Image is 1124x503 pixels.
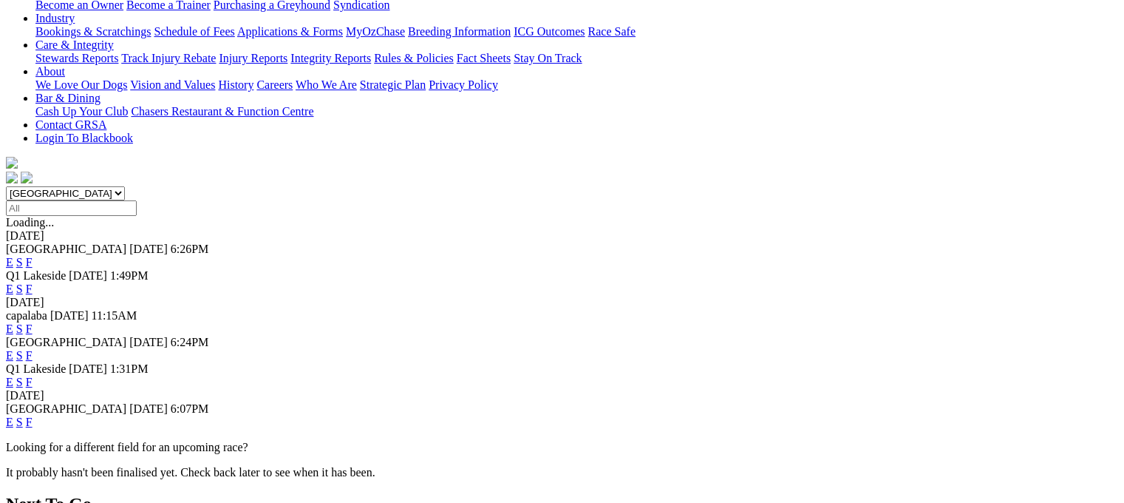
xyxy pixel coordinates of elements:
[16,349,23,362] a: S
[171,402,209,415] span: 6:07PM
[35,92,101,104] a: Bar & Dining
[35,25,1118,38] div: Industry
[129,336,168,348] span: [DATE]
[6,172,18,183] img: facebook.svg
[26,376,33,388] a: F
[69,269,107,282] span: [DATE]
[35,132,133,144] a: Login To Blackbook
[35,12,75,24] a: Industry
[6,441,1118,454] p: Looking for a different field for an upcoming race?
[219,52,287,64] a: Injury Reports
[121,52,216,64] a: Track Injury Rebate
[129,243,168,255] span: [DATE]
[16,256,23,269] a: S
[26,256,33,269] a: F
[457,52,511,64] a: Fact Sheets
[6,309,47,322] span: capalaba
[35,78,1118,92] div: About
[256,78,293,91] a: Careers
[6,229,1118,243] div: [DATE]
[26,323,33,335] a: F
[6,362,66,375] span: Q1 Lakeside
[296,78,357,91] a: Who We Are
[360,78,426,91] a: Strategic Plan
[129,402,168,415] span: [DATE]
[587,25,635,38] a: Race Safe
[6,216,54,229] span: Loading...
[16,283,23,295] a: S
[237,25,343,38] a: Applications & Forms
[16,376,23,388] a: S
[35,105,128,118] a: Cash Up Your Club
[35,52,1118,65] div: Care & Integrity
[6,389,1118,402] div: [DATE]
[346,25,405,38] a: MyOzChase
[290,52,371,64] a: Integrity Reports
[374,52,454,64] a: Rules & Policies
[131,105,313,118] a: Chasers Restaurant & Function Centre
[6,296,1118,309] div: [DATE]
[110,362,149,375] span: 1:31PM
[514,25,585,38] a: ICG Outcomes
[35,78,127,91] a: We Love Our Dogs
[35,25,151,38] a: Bookings & Scratchings
[514,52,582,64] a: Stay On Track
[171,243,209,255] span: 6:26PM
[92,309,137,322] span: 11:15AM
[6,200,137,216] input: Select date
[35,118,106,131] a: Contact GRSA
[35,65,65,78] a: About
[26,283,33,295] a: F
[6,336,126,348] span: [GEOGRAPHIC_DATA]
[16,323,23,335] a: S
[6,402,126,415] span: [GEOGRAPHIC_DATA]
[130,78,215,91] a: Vision and Values
[26,416,33,428] a: F
[21,172,33,183] img: twitter.svg
[6,376,13,388] a: E
[171,336,209,348] span: 6:24PM
[35,38,114,51] a: Care & Integrity
[218,78,253,91] a: History
[35,52,118,64] a: Stewards Reports
[6,283,13,295] a: E
[35,105,1118,118] div: Bar & Dining
[429,78,498,91] a: Privacy Policy
[6,466,375,479] partial: It probably hasn't been finalised yet. Check back later to see when it has been.
[6,416,13,428] a: E
[69,362,107,375] span: [DATE]
[6,157,18,169] img: logo-grsa-white.png
[6,256,13,269] a: E
[408,25,511,38] a: Breeding Information
[110,269,149,282] span: 1:49PM
[50,309,89,322] span: [DATE]
[154,25,234,38] a: Schedule of Fees
[6,349,13,362] a: E
[6,269,66,282] span: Q1 Lakeside
[6,323,13,335] a: E
[6,243,126,255] span: [GEOGRAPHIC_DATA]
[26,349,33,362] a: F
[16,416,23,428] a: S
